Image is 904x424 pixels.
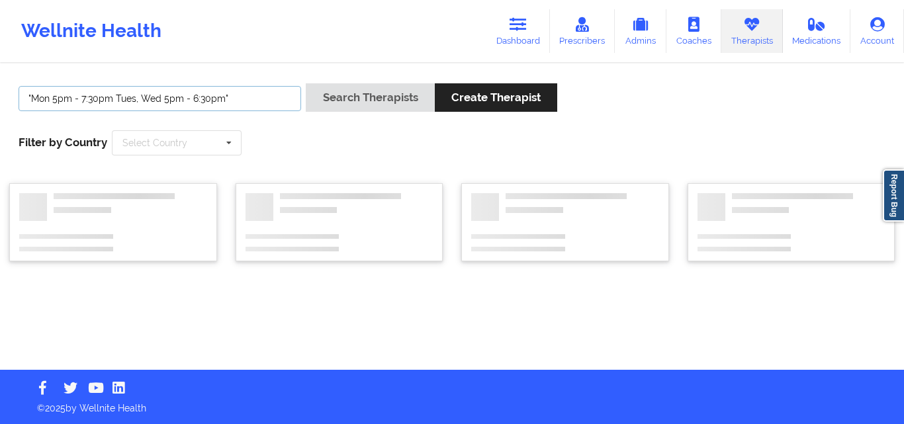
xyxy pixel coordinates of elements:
a: Account [850,9,904,53]
a: Dashboard [486,9,550,53]
a: Therapists [721,9,783,53]
a: Admins [615,9,666,53]
span: Filter by Country [19,136,107,149]
div: Select Country [122,138,187,148]
input: Search Keywords [19,86,301,111]
button: Search Therapists [306,83,434,112]
p: © 2025 by Wellnite Health [28,392,876,415]
button: Create Therapist [435,83,557,112]
a: Prescribers [550,9,615,53]
a: Medications [783,9,851,53]
a: Coaches [666,9,721,53]
a: Report Bug [883,169,904,222]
